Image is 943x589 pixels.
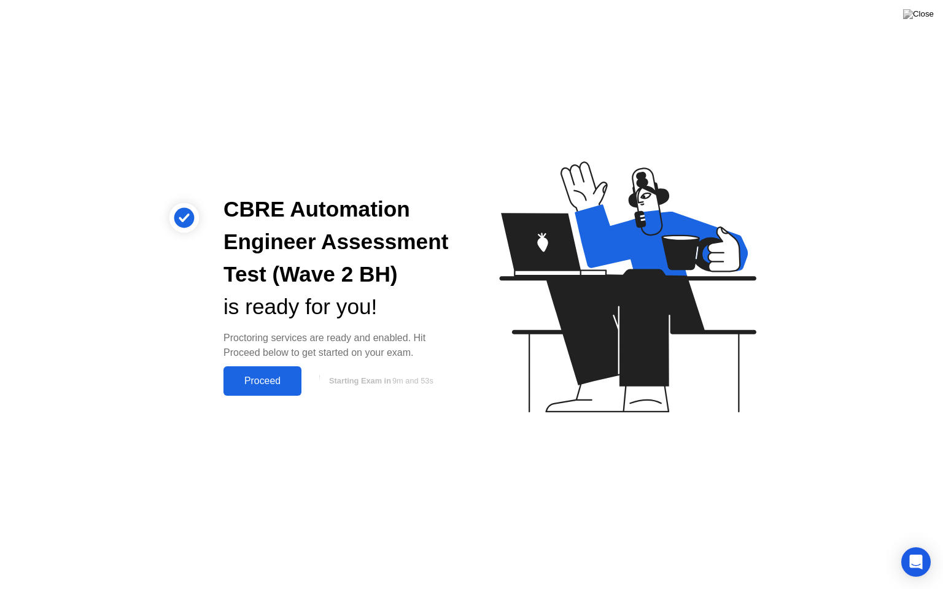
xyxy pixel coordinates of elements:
[227,375,298,387] div: Proceed
[223,331,452,360] div: Proctoring services are ready and enabled. Hit Proceed below to get started on your exam.
[903,9,934,19] img: Close
[223,366,301,396] button: Proceed
[223,193,452,290] div: CBRE Automation Engineer Assessment Test (Wave 2 BH)
[901,547,931,577] div: Open Intercom Messenger
[392,376,433,385] span: 9m and 53s
[308,369,452,393] button: Starting Exam in9m and 53s
[223,291,452,323] div: is ready for you!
